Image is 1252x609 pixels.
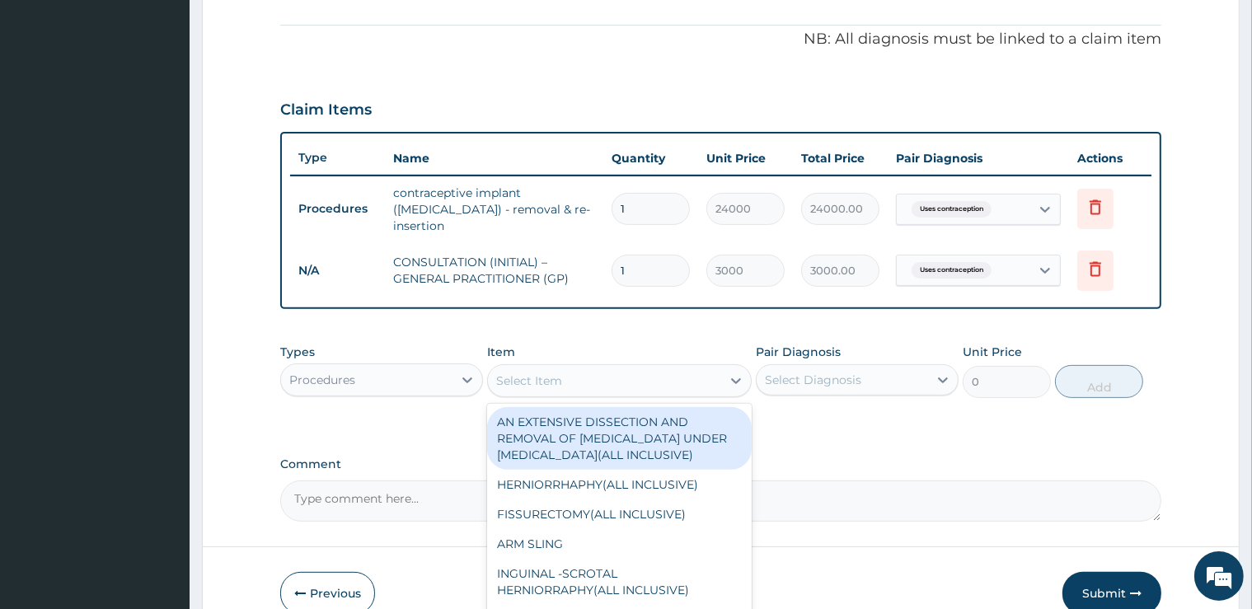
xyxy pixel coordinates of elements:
div: Select Item [496,372,562,389]
td: Procedures [290,194,385,224]
div: HERNIORRHAPHY(ALL INCLUSIVE) [487,470,752,499]
label: Item [487,344,515,360]
textarea: Type your message and hit 'Enter' [8,421,314,479]
span: Uses contraception [912,262,992,279]
div: Procedures [289,372,355,388]
p: NB: All diagnosis must be linked to a claim item [280,29,1161,50]
div: AN EXTENSIVE DISSECTION AND REMOVAL OF [MEDICAL_DATA] UNDER [MEDICAL_DATA](ALL INCLUSIVE) [487,407,752,470]
td: N/A [290,255,385,286]
td: CONSULTATION (INITIAL) – GENERAL PRACTITIONER (GP) [385,246,603,295]
label: Pair Diagnosis [756,344,841,360]
th: Quantity [603,142,698,175]
label: Comment [280,457,1161,471]
span: We're online! [96,193,227,359]
h3: Claim Items [280,101,372,119]
th: Unit Price [698,142,793,175]
label: Unit Price [963,344,1022,360]
div: FISSURECTOMY(ALL INCLUSIVE) [487,499,752,529]
div: Chat with us now [86,92,277,114]
span: Uses contraception [912,201,992,218]
img: d_794563401_company_1708531726252_794563401 [30,82,67,124]
th: Type [290,143,385,173]
div: Select Diagnosis [765,372,861,388]
th: Pair Diagnosis [888,142,1069,175]
th: Actions [1069,142,1151,175]
th: Name [385,142,603,175]
div: INGUINAL -SCROTAL HERNIORRAPHY(ALL INCLUSIVE) [487,559,752,605]
label: Types [280,345,315,359]
td: contraceptive implant ([MEDICAL_DATA]) - removal & re-insertion [385,176,603,242]
button: Add [1055,365,1143,398]
div: Minimize live chat window [270,8,310,48]
div: ARM SLING [487,529,752,559]
th: Total Price [793,142,888,175]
